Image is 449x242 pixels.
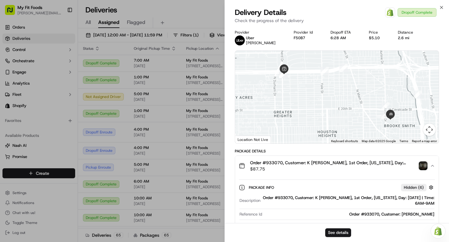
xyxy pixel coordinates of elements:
[239,212,262,217] span: Reference Id
[235,30,284,35] div: Provider
[59,90,100,96] span: API Documentation
[331,30,359,35] div: Dropoff ETA
[6,59,17,71] img: 1736555255976-a54dd68f-1ca7-489b-9aae-adbdc363a1c4
[6,25,113,35] p: Welcome 👋
[239,198,260,203] span: Description
[16,40,112,47] input: Got a question? Start typing here...
[106,61,113,69] button: Start new chat
[235,17,439,24] p: Check the progress of the delivery
[325,228,351,237] button: See details
[331,35,359,40] div: 6:28 AM
[381,111,389,119] div: 13
[249,185,275,190] span: Package Info
[369,30,388,35] div: Price
[399,139,408,143] a: Terms (opens in new tab)
[246,35,276,40] p: Uber
[401,184,435,191] button: Hidden (6)
[6,6,19,19] img: Nash
[62,105,75,110] span: Pylon
[246,40,276,45] span: [PERSON_NAME]
[423,123,436,136] button: Map camera controls
[386,9,394,16] img: Shopify
[294,35,305,40] button: F50B7
[294,30,321,35] div: Provider Id
[21,59,102,66] div: Start new chat
[419,161,427,170] img: photo_proof_of_delivery image
[12,90,48,96] span: Knowledge Base
[235,7,287,17] span: Delivery Details
[369,35,388,40] div: $5.10
[385,7,395,17] a: Shopify
[362,139,396,143] span: Map data ©2025 Google
[235,35,245,45] img: uber-new-logo.jpeg
[6,91,11,96] div: 📗
[237,135,257,143] a: Open this area in Google Maps (opens a new window)
[250,160,416,166] span: Order #933070, Customer: K [PERSON_NAME], 1st Order, [US_STATE], Day: [DATE] | Time: 6AM-9AM
[239,222,266,228] span: Package Value
[250,166,416,172] span: $87.75
[263,195,434,206] div: Order #933070, Customer: K [PERSON_NAME], 1st Order, [US_STATE], Day: [DATE] | Time: 6AM-9AM
[413,91,422,99] div: 4
[44,105,75,110] a: Powered byPylon
[331,139,358,143] button: Keyboard shortcuts
[4,88,50,99] a: 📗Knowledge Base
[235,149,439,154] div: Package Details
[265,212,434,217] div: Order #933070, Customer: [PERSON_NAME]
[381,102,389,110] div: 12
[321,67,329,75] div: 5
[235,156,439,176] button: Order #933070, Customer: K [PERSON_NAME], 1st Order, [US_STATE], Day: [DATE] | Time: 6AM-9AM$87.7...
[412,139,437,143] a: Report a map error
[340,64,348,72] div: 11
[237,135,257,143] img: Google
[398,35,421,40] div: 2.6 mi
[269,222,434,228] div: $87.75
[398,30,421,35] div: Distance
[50,88,103,99] a: 💻API Documentation
[21,66,79,71] div: We're available if you need us!
[235,136,271,143] div: Location Not Live
[404,185,424,190] span: Hidden ( 6 )
[53,91,58,96] div: 💻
